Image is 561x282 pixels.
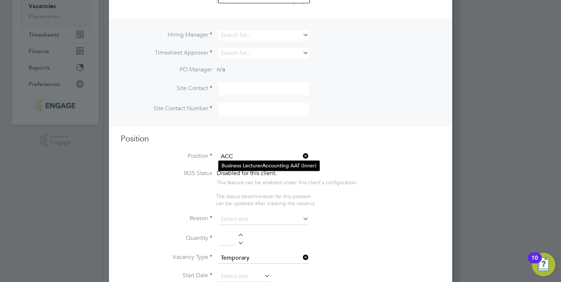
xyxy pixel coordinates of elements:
[121,234,212,242] label: Quantity
[531,258,538,267] div: 10
[218,271,270,282] input: Select one
[121,272,212,279] label: Start Date
[217,177,357,186] div: This feature can be enabled under this client's configuration.
[218,151,309,162] input: Search for...
[121,105,212,112] label: Site Contact Number
[121,215,212,222] label: Reason
[121,134,440,144] h3: Position
[216,193,315,206] span: The status determination for this position can be updated after creating the vacancy
[532,253,555,276] button: Open Resource Center, 10 new notifications
[219,161,319,171] li: Business Lecturer ounting AAT (Inner)
[262,163,271,169] b: Acc
[218,214,309,225] input: Select one
[121,253,212,261] label: Vacancy Type
[121,152,212,160] label: Position
[121,31,212,39] label: Hiring Manager
[218,253,309,264] input: Select one
[217,66,225,73] span: n/a
[218,48,309,59] input: Search for...
[121,66,212,74] label: PO Manager
[217,170,276,177] span: Disabled for this client.
[121,170,212,177] label: IR35 Status
[121,85,212,92] label: Site Contact
[121,49,212,57] label: Timesheet Approver
[218,30,309,41] input: Search for...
